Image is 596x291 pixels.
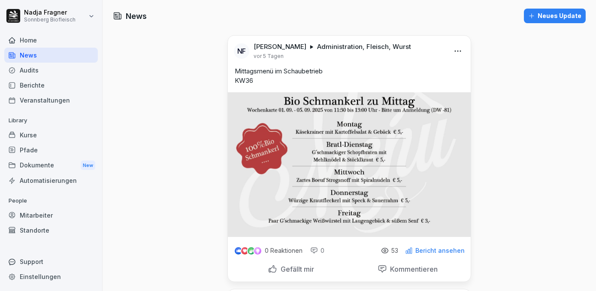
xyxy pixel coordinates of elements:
[4,127,98,142] a: Kurse
[391,247,398,254] p: 53
[4,254,98,269] div: Support
[4,114,98,127] p: Library
[254,42,306,51] p: [PERSON_NAME]
[234,43,249,59] div: NF
[4,269,98,284] a: Einstellungen
[248,247,255,255] img: celebrate
[235,247,242,254] img: like
[4,48,98,63] a: News
[4,63,98,78] a: Audits
[24,9,76,16] p: Nadja Fragner
[4,158,98,173] a: DokumenteNew
[254,247,261,255] img: inspiring
[4,33,98,48] a: Home
[24,17,76,23] p: Sonnberg Biofleisch
[4,158,98,173] div: Dokumente
[242,248,248,254] img: love
[228,92,471,237] img: q9a5nbolp0ygyxuov8tkzdas.png
[235,67,464,85] p: Mittagsmenü im Schaubetrieb KW36
[310,246,324,255] div: 0
[277,265,314,273] p: Gefällt mir
[4,208,98,223] a: Mitarbeiter
[126,10,147,22] h1: News
[4,78,98,93] a: Berichte
[317,42,411,51] p: Administration, Fleisch, Wurst
[387,265,438,273] p: Kommentieren
[415,247,465,254] p: Bericht ansehen
[528,11,581,21] div: Neues Update
[4,142,98,158] a: Pfade
[524,9,586,23] button: Neues Update
[254,53,284,60] p: vor 5 Tagen
[4,173,98,188] a: Automatisierungen
[4,223,98,238] a: Standorte
[4,194,98,208] p: People
[265,247,303,254] p: 0 Reaktionen
[4,93,98,108] a: Veranstaltungen
[81,161,95,170] div: New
